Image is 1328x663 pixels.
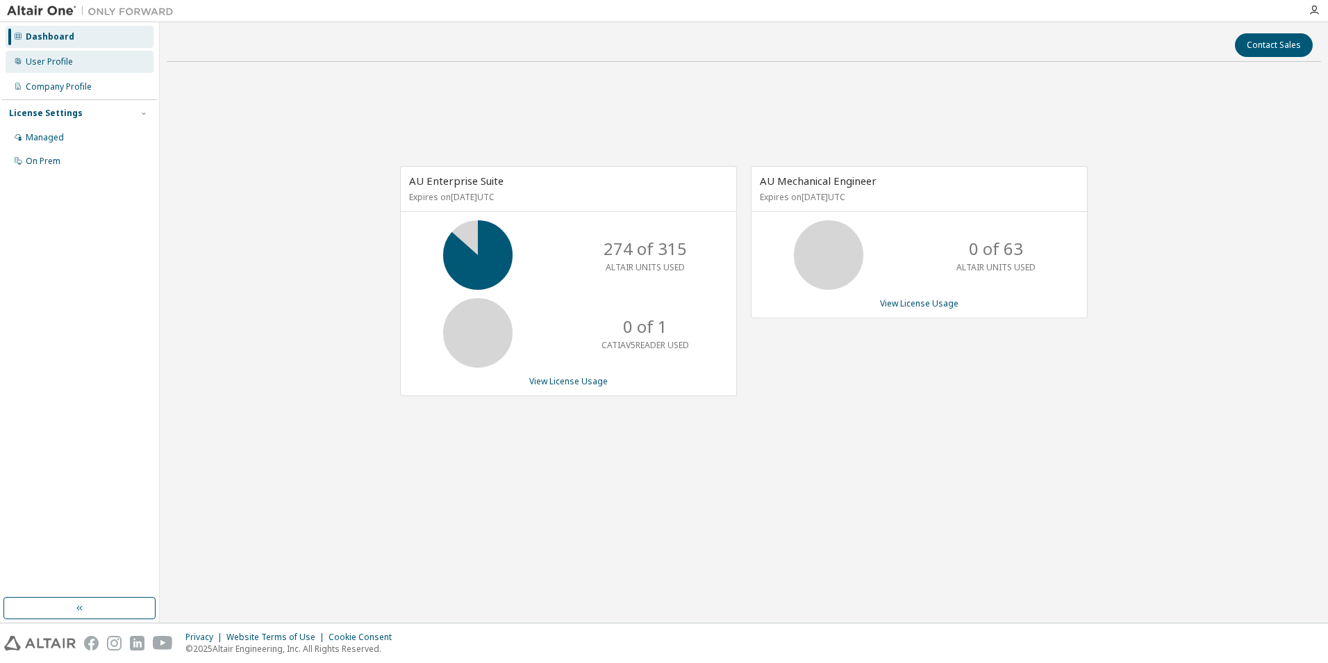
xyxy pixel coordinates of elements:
a: View License Usage [529,375,608,387]
p: 0 of 63 [969,237,1023,261]
img: altair_logo.svg [4,636,76,650]
span: AU Enterprise Suite [409,174,504,188]
p: © 2025 Altair Engineering, Inc. All Rights Reserved. [185,643,400,655]
p: 274 of 315 [604,237,687,261]
div: User Profile [26,56,73,67]
p: CATIAV5READER USED [601,339,689,351]
button: Contact Sales [1235,33,1313,57]
div: License Settings [9,108,83,119]
div: Company Profile [26,81,92,92]
div: Website Terms of Use [226,632,329,643]
div: On Prem [26,156,60,167]
p: Expires on [DATE] UTC [760,191,1075,203]
p: 0 of 1 [623,315,667,338]
img: instagram.svg [107,636,122,650]
span: AU Mechanical Engineer [760,174,877,188]
div: Dashboard [26,31,74,42]
img: youtube.svg [153,636,173,650]
img: linkedin.svg [130,636,144,650]
p: Expires on [DATE] UTC [409,191,724,203]
p: ALTAIR UNITS USED [606,261,685,273]
div: Managed [26,132,64,143]
div: Cookie Consent [329,632,400,643]
img: facebook.svg [84,636,99,650]
div: Privacy [185,632,226,643]
p: ALTAIR UNITS USED [956,261,1036,273]
img: Altair One [7,4,181,18]
a: View License Usage [880,297,958,309]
